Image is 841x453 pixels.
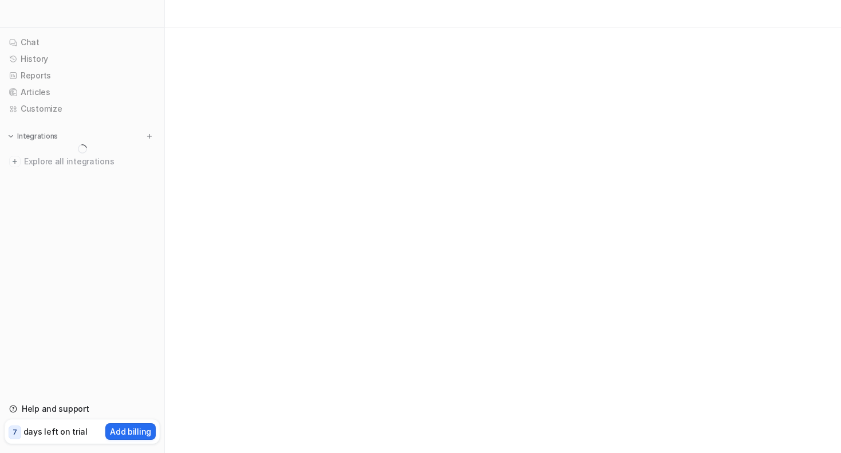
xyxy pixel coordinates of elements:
a: Reports [5,68,160,84]
img: menu_add.svg [145,132,153,140]
a: Customize [5,101,160,117]
a: History [5,51,160,67]
img: explore all integrations [9,156,21,167]
button: Add billing [105,423,156,440]
span: Explore all integrations [24,152,155,171]
p: days left on trial [23,426,88,438]
a: Help and support [5,401,160,417]
img: expand menu [7,132,15,140]
a: Chat [5,34,160,50]
button: Integrations [5,131,61,142]
a: Articles [5,84,160,100]
p: 7 [13,427,17,438]
a: Explore all integrations [5,153,160,170]
p: Add billing [110,426,151,438]
p: Integrations [17,132,58,141]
